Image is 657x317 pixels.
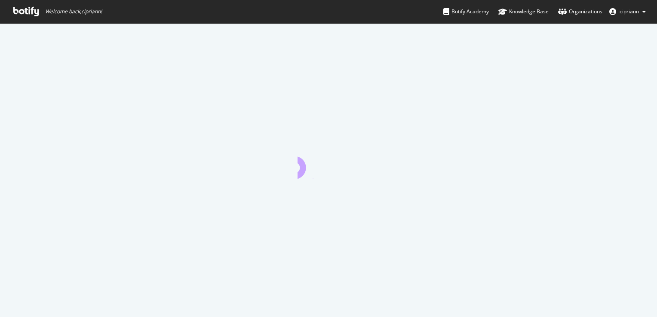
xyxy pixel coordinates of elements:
[443,7,489,16] div: Botify Academy
[602,5,653,18] button: cipriann
[45,8,102,15] span: Welcome back, cipriann !
[298,148,359,179] div: animation
[620,8,639,15] span: cipriann
[498,7,549,16] div: Knowledge Base
[558,7,602,16] div: Organizations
